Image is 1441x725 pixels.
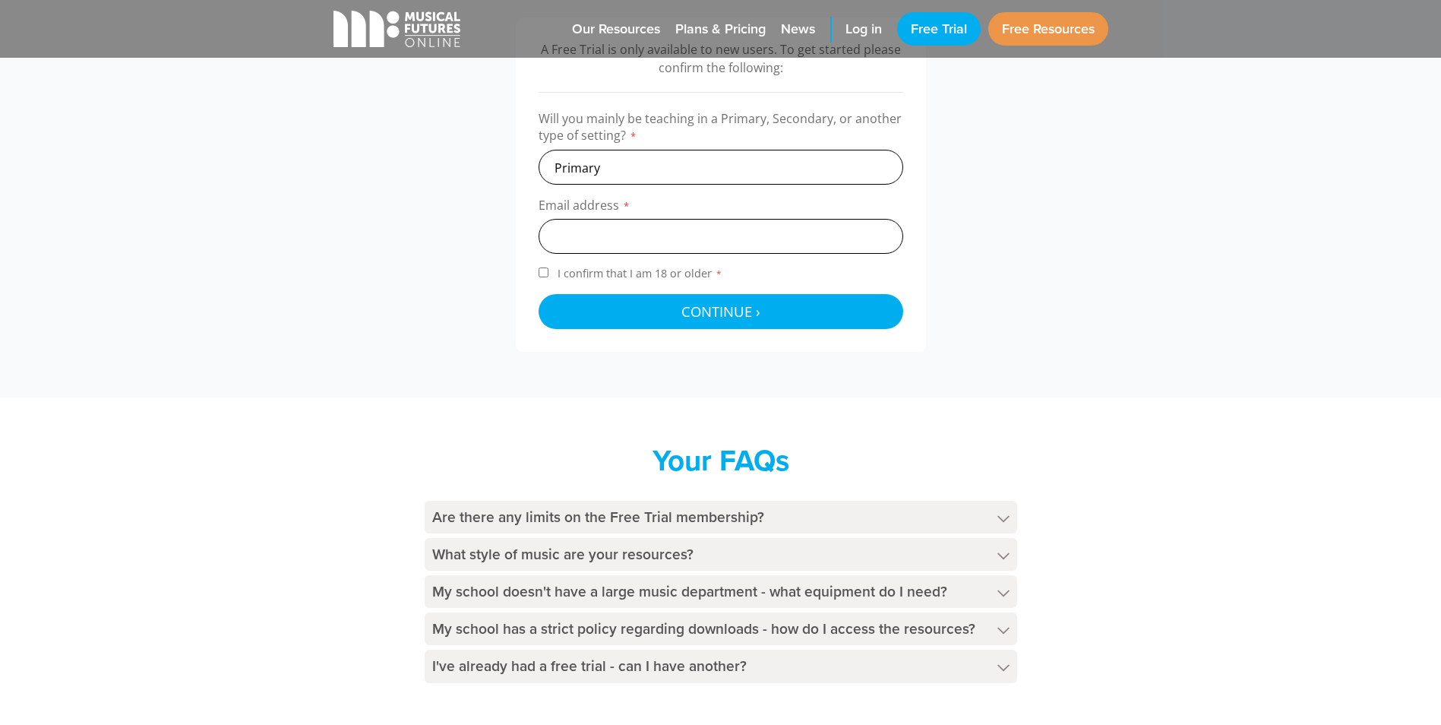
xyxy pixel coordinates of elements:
a: Free Trial [897,12,981,46]
h4: What style of music are your resources? [425,538,1017,571]
h4: I've already had a free trial - can I have another? [425,650,1017,682]
span: Log in [845,19,882,40]
span: News [781,19,815,40]
button: Continue › [539,294,903,329]
a: Free Resources [988,12,1108,46]
h4: Are there any limits on the Free Trial membership? [425,501,1017,533]
h4: My school has a strict policy regarding downloads - how do I access the resources? [425,613,1017,645]
h2: Your FAQs [425,443,1017,478]
span: Plans & Pricing [675,19,766,40]
h4: My school doesn't have a large music department - what equipment do I need? [425,575,1017,608]
label: Email address [539,197,903,219]
span: I confirm that I am 18 or older [555,266,725,280]
input: I confirm that I am 18 or older* [539,268,548,277]
span: Continue › [681,302,760,321]
span: Our Resources [572,19,660,40]
p: A Free Trial is only available to new users. To get started please confirm the following: [539,40,903,77]
label: Will you mainly be teaching in a Primary, Secondary, or another type of setting? [539,110,903,150]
